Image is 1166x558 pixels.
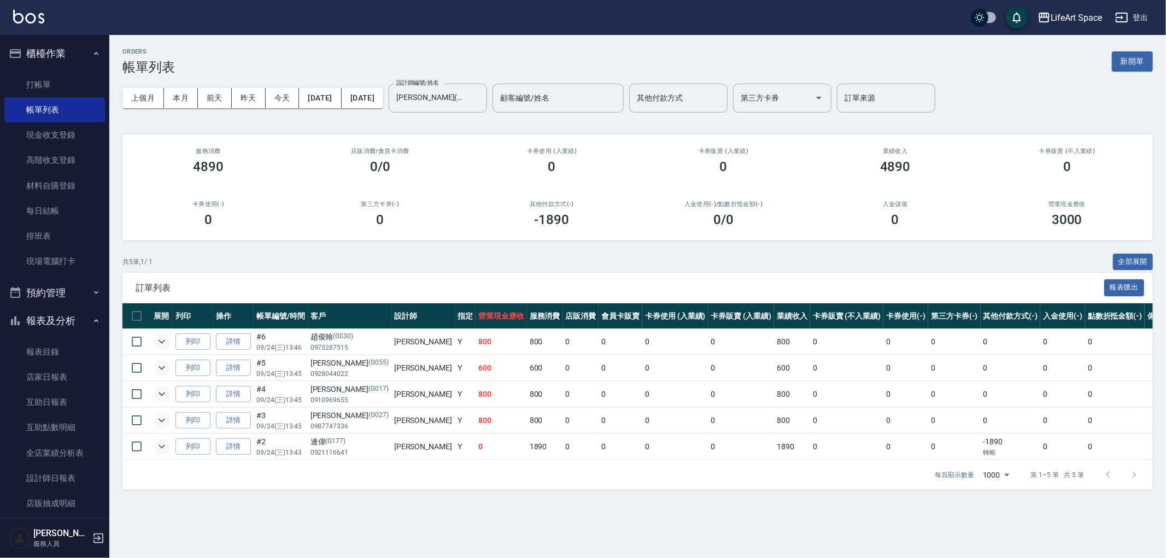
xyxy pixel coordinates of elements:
td: 0 [1085,381,1145,407]
td: 800 [774,408,810,433]
td: 0 [563,329,599,355]
p: 0987747336 [310,421,389,431]
h2: 卡券使用(-) [136,201,281,208]
p: 09/24 (三) 13:45 [256,421,305,431]
th: 列印 [173,303,213,329]
td: 0 [563,408,599,433]
th: 服務消費 [527,303,563,329]
h2: 店販消費 /會員卡消費 [307,148,453,155]
h3: 服務消費 [136,148,281,155]
th: 入金使用(-) [1040,303,1085,329]
td: 1890 [774,434,810,460]
img: Person [9,527,31,549]
td: 0 [810,329,883,355]
h3: 0 [376,212,384,227]
td: 0 [928,355,981,381]
td: 800 [476,329,527,355]
button: 列印 [175,412,210,429]
button: 全部展開 [1113,254,1153,271]
h2: 卡券販賣 (入業績) [651,148,796,155]
h3: -1890 [535,212,570,227]
a: 高階收支登錄 [4,148,105,173]
p: 0910969655 [310,395,389,405]
td: 0 [883,381,928,407]
a: 店家日報表 [4,365,105,390]
p: (G030) [333,331,354,343]
button: 登出 [1111,8,1153,28]
th: 卡券使用(-) [883,303,928,329]
p: 共 5 筆, 1 / 1 [122,257,153,267]
td: Y [455,434,476,460]
th: 營業現金應收 [476,303,527,329]
h2: 卡券販賣 (不入業績) [994,148,1140,155]
td: 0 [883,408,928,433]
a: 詳情 [216,412,251,429]
td: Y [455,329,476,355]
td: 0 [1040,408,1085,433]
td: 600 [476,355,527,381]
td: 0 [1040,355,1085,381]
a: 報表匯出 [1104,282,1145,292]
td: 0 [981,329,1041,355]
button: 列印 [175,333,210,350]
a: 詳情 [216,438,251,455]
td: 0 [1040,329,1085,355]
button: expand row [154,360,170,376]
p: 第 1–5 筆 共 5 筆 [1031,470,1084,480]
td: 0 [883,355,928,381]
td: Y [455,381,476,407]
p: 09/24 (三) 13:46 [256,343,305,353]
th: 帳單編號/時間 [254,303,308,329]
td: 0 [563,355,599,381]
p: (G027) [368,410,389,421]
td: #4 [254,381,308,407]
th: 卡券販賣 (不入業績) [810,303,883,329]
th: 業績收入 [774,303,810,329]
button: 預約管理 [4,279,105,307]
h3: 0 /0 [713,212,734,227]
td: 0 [1085,329,1145,355]
td: #6 [254,329,308,355]
button: 前天 [198,88,232,108]
a: 詳情 [216,333,251,350]
td: Y [455,355,476,381]
th: 客戶 [308,303,391,329]
p: 09/24 (三) 13:43 [256,448,305,457]
th: 操作 [213,303,254,329]
span: 訂單列表 [136,283,1104,293]
td: 800 [774,329,810,355]
td: [PERSON_NAME] [391,329,455,355]
button: LifeArt Space [1033,7,1106,29]
td: 0 [599,355,642,381]
td: [PERSON_NAME] [391,381,455,407]
td: 600 [774,355,810,381]
button: 本月 [164,88,198,108]
button: expand row [154,438,170,455]
button: 報表及分析 [4,307,105,335]
button: 列印 [175,438,210,455]
h3: 4890 [193,159,224,174]
th: 卡券販賣 (入業績) [708,303,775,329]
td: 0 [1085,434,1145,460]
th: 卡券使用 (入業績) [642,303,708,329]
td: 0 [1040,381,1085,407]
th: 第三方卡券(-) [928,303,981,329]
p: 09/24 (三) 13:45 [256,369,305,379]
th: 會員卡販賣 [599,303,642,329]
td: 0 [708,408,775,433]
td: 0 [708,381,775,407]
td: 0 [642,355,708,381]
td: 0 [928,329,981,355]
td: 800 [476,408,527,433]
td: 0 [599,408,642,433]
button: expand row [154,386,170,402]
a: 材料自購登錄 [4,173,105,198]
div: LifeArt Space [1051,11,1102,25]
img: Logo [13,10,44,24]
h3: 0 [892,212,899,227]
td: 0 [883,434,928,460]
th: 其他付款方式(-) [981,303,1041,329]
h5: [PERSON_NAME] [33,528,89,539]
td: 0 [476,434,527,460]
td: 800 [774,381,810,407]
